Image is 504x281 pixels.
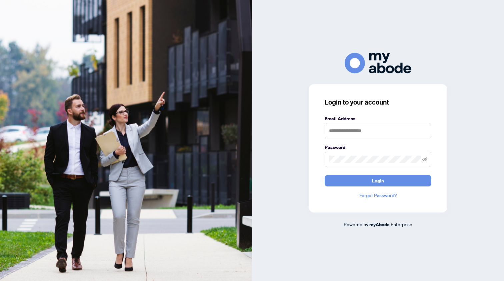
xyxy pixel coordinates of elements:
label: Email Address [325,115,431,122]
span: Login [372,175,384,186]
a: Forgot Password? [325,192,431,199]
label: Password [325,144,431,151]
span: Powered by [344,221,368,227]
button: Login [325,175,431,186]
img: ma-logo [345,53,411,73]
span: eye-invisible [422,157,427,162]
span: Enterprise [391,221,412,227]
h3: Login to your account [325,98,431,107]
a: myAbode [369,221,390,228]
